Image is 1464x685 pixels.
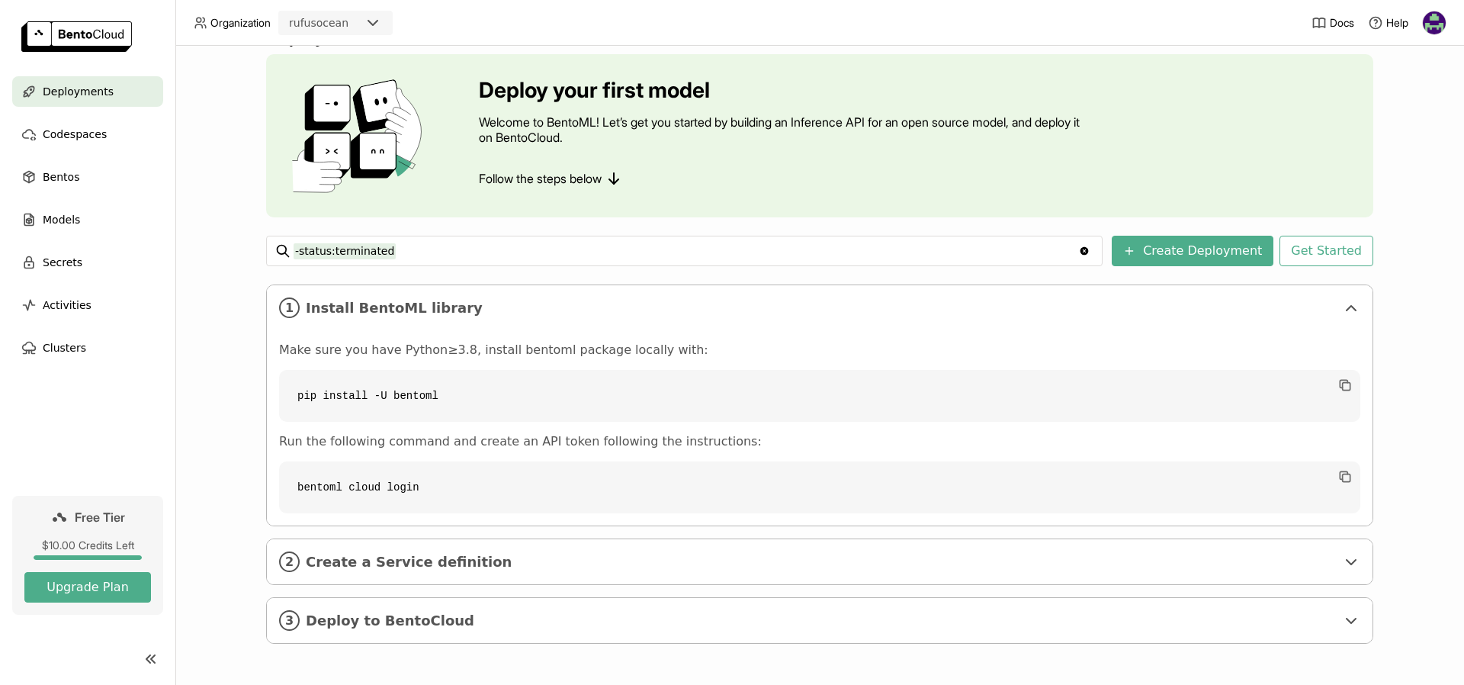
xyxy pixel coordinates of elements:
[1279,236,1373,266] button: Get Started
[1368,15,1408,31] div: Help
[279,461,1360,513] code: bentoml cloud login
[12,333,163,363] a: Clusters
[43,125,107,143] span: Codespaces
[306,300,1336,317] span: Install BentoML library
[12,247,163,278] a: Secrets
[279,434,1360,449] p: Run the following command and create an API token following the instructions:
[350,16,352,31] input: Selected rufusocean.
[279,297,300,318] i: 1
[24,572,151,603] button: Upgrade Plan
[279,610,300,631] i: 3
[306,554,1336,571] span: Create a Service definition
[306,613,1336,629] span: Deploy to BentoCloud
[479,78,1081,102] h3: Deploy your first model
[294,239,1078,263] input: Search
[21,21,132,52] img: logo
[43,211,80,229] span: Models
[210,16,271,30] span: Organization
[1423,11,1446,34] img: Rufus Ocean
[267,598,1372,643] div: 3Deploy to BentoCloud
[43,168,79,186] span: Bentos
[279,342,1360,358] p: Make sure you have Python≥3.8, install bentoml package locally with:
[1311,15,1354,31] a: Docs
[289,15,348,31] div: rufusocean
[12,204,163,235] a: Models
[43,339,86,357] span: Clusters
[12,162,163,192] a: Bentos
[1112,236,1273,266] button: Create Deployment
[24,539,151,552] div: $10.00 Credits Left
[279,552,300,572] i: 2
[479,114,1081,145] p: Welcome to BentoML! Let’s get you started by building an Inference API for an open source model, ...
[267,285,1372,330] div: 1Install BentoML library
[1330,16,1354,30] span: Docs
[43,296,91,314] span: Activities
[279,370,1360,422] code: pip install -U bentoml
[1386,16,1408,30] span: Help
[43,82,114,101] span: Deployments
[278,79,442,193] img: cover onboarding
[479,171,602,186] span: Follow the steps below
[12,76,163,107] a: Deployments
[267,539,1372,584] div: 2Create a Service definition
[75,510,125,525] span: Free Tier
[12,290,163,320] a: Activities
[12,119,163,150] a: Codespaces
[43,253,82,272] span: Secrets
[12,496,163,615] a: Free Tier$10.00 Credits LeftUpgrade Plan
[1078,245,1090,257] svg: Clear value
